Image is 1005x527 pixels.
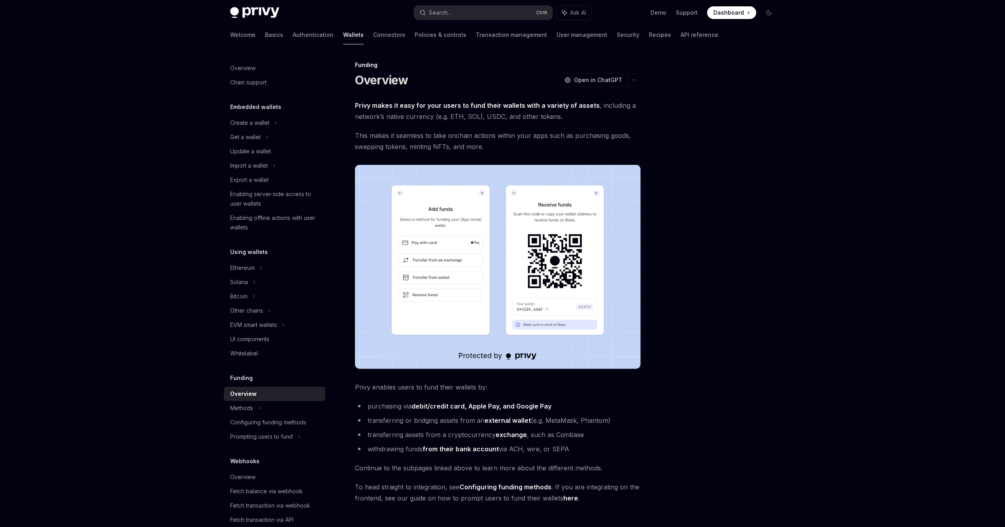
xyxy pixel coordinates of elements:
[293,25,334,44] a: Authentication
[230,263,255,273] div: Ethereum
[265,25,283,44] a: Basics
[230,456,259,466] h5: Webhooks
[763,6,775,19] button: Toggle dark mode
[355,481,641,504] span: To head straight to integration, see . If you are integrating on the frontend, see our guide on h...
[230,277,248,287] div: Solana
[355,443,641,454] li: withdrawing funds via ACH, wire, or SEPA
[355,130,641,152] span: This makes it seamless to take onchain actions within your apps such as purchasing goods, swappin...
[414,6,553,20] button: Search...CtrlK
[484,416,531,425] a: external wallet
[230,334,269,344] div: UI components
[230,487,303,496] div: Fetch balance via webhook
[355,401,641,412] li: purchasing via
[563,494,578,502] a: here
[423,445,499,453] a: from their bank account
[681,25,718,44] a: API reference
[224,187,325,211] a: Enabling server-side access to user wallets
[230,515,294,525] div: Fetch transaction via API
[559,73,627,87] button: Open in ChatGPT
[230,161,268,170] div: Import a wallet
[496,431,527,439] strong: exchange
[230,102,281,112] h5: Embedded wallets
[650,9,666,17] a: Demo
[224,346,325,361] a: Whitelabel
[230,292,248,301] div: Bitcoin
[676,9,698,17] a: Support
[412,402,551,411] a: debit/credit card, Apple Pay, and Google Pay
[355,101,600,109] strong: Privy makes it easy for your users to fund their wallets with a variety of assets
[224,173,325,187] a: Export a wallet
[355,415,641,426] li: transferring or bridging assets from an (e.g. MetaMask, Phantom)
[230,132,261,142] div: Get a wallet
[230,147,271,156] div: Update a wallet
[230,373,253,383] h5: Funding
[224,332,325,346] a: UI components
[230,472,256,482] div: Overview
[476,25,547,44] a: Transaction management
[224,75,325,90] a: Chain support
[574,76,622,84] span: Open in ChatGPT
[355,382,641,393] span: Privy enables users to fund their wallets by:
[230,349,258,358] div: Whitelabel
[355,462,641,474] span: Continue to the subpages linked above to learn more about the different methods.
[230,25,256,44] a: Welcome
[617,25,639,44] a: Security
[224,470,325,484] a: Overview
[230,501,310,510] div: Fetch transaction via webhook
[224,211,325,235] a: Enabling offline actions with user wallets
[557,6,591,20] button: Ask AI
[224,484,325,498] a: Fetch balance via webhook
[230,7,279,18] img: dark logo
[230,432,293,441] div: Prompting users to fund
[536,10,548,16] span: Ctrl K
[355,100,641,122] span: , including a network’s native currency (e.g. ETH, SOL), USDC, and other tokens.
[429,8,451,17] div: Search...
[355,165,641,369] img: images/Funding.png
[230,389,257,399] div: Overview
[484,416,531,424] strong: external wallet
[224,61,325,75] a: Overview
[230,189,320,208] div: Enabling server-side access to user wallets
[570,9,586,17] span: Ask AI
[557,25,607,44] a: User management
[707,6,756,19] a: Dashboard
[224,144,325,158] a: Update a wallet
[230,118,269,128] div: Create a wallet
[224,498,325,513] a: Fetch transaction via webhook
[649,25,671,44] a: Recipes
[355,73,408,87] h1: Overview
[224,415,325,430] a: Configuring funding methods
[230,213,320,232] div: Enabling offline actions with user wallets
[230,320,277,330] div: EVM smart wallets
[230,63,256,73] div: Overview
[230,247,268,257] h5: Using wallets
[230,78,267,87] div: Chain support
[230,418,306,427] div: Configuring funding methods
[373,25,405,44] a: Connectors
[230,403,253,413] div: Methods
[415,25,466,44] a: Policies & controls
[713,9,744,17] span: Dashboard
[355,429,641,440] li: transferring assets from a cryptocurrency , such as Coinbase
[460,483,551,491] a: Configuring funding methods
[496,431,527,439] a: exchange
[230,175,269,185] div: Export a wallet
[355,61,641,69] div: Funding
[343,25,364,44] a: Wallets
[224,387,325,401] a: Overview
[230,306,263,315] div: Other chains
[224,513,325,527] a: Fetch transaction via API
